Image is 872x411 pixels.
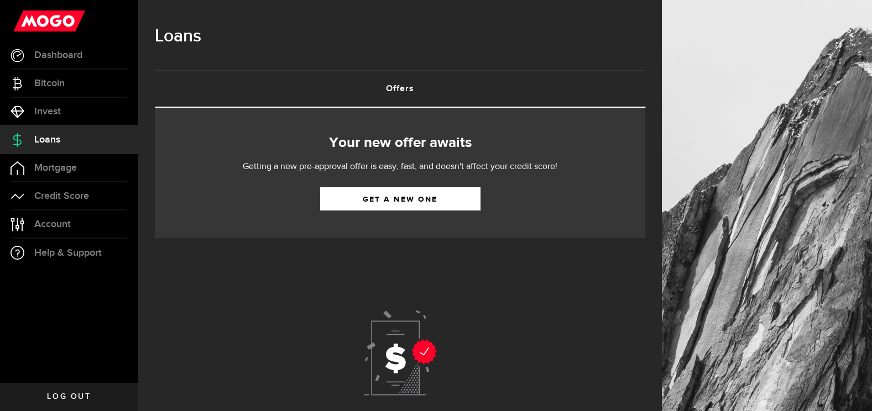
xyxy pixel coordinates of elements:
[826,365,872,411] iframe: LiveChat chat widget
[34,107,61,117] span: Invest
[155,22,645,51] h1: Loans
[34,50,82,60] span: Dashboard
[34,78,65,88] span: Bitcoin
[34,219,71,229] span: Account
[34,163,77,173] span: Mortgage
[155,70,645,108] ul: Tabs Navigation
[210,160,591,173] p: Getting a new pre-approval offer is easy, fast, and doesn't affect your credit score!
[320,187,481,210] a: Get a new one
[171,131,629,155] h2: Your new offer awaits
[34,191,89,201] span: Credit Score
[47,393,91,401] span: Log out
[155,71,645,107] a: Offers
[34,135,60,145] span: Loans
[34,248,102,258] span: Help & Support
